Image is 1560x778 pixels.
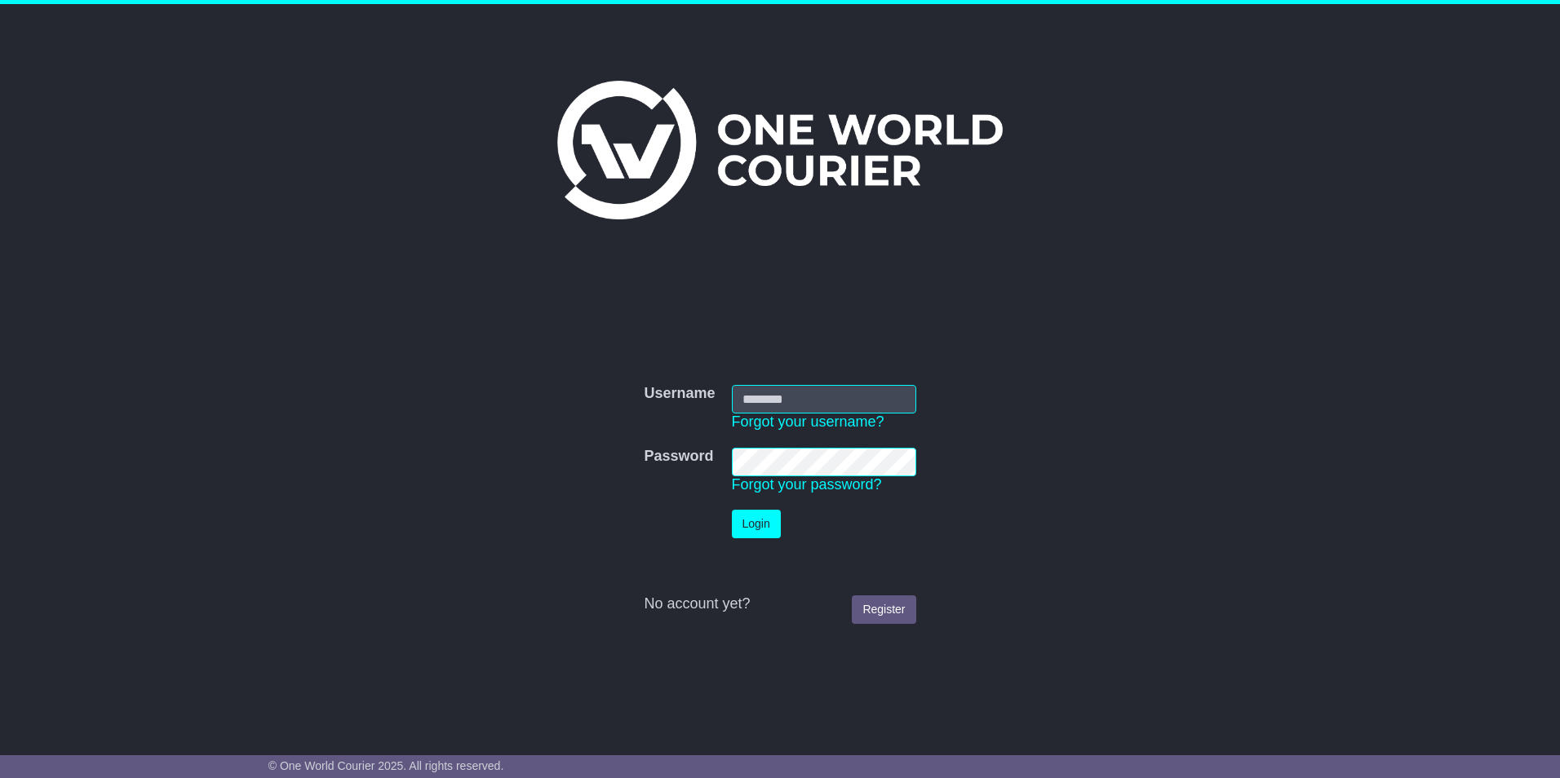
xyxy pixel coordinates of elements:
label: Username [644,385,715,403]
a: Forgot your password? [732,476,882,493]
label: Password [644,448,713,466]
img: One World [557,81,1003,219]
div: No account yet? [644,595,915,613]
span: © One World Courier 2025. All rights reserved. [268,759,504,772]
a: Forgot your username? [732,413,884,430]
button: Login [732,510,781,538]
a: Register [852,595,915,624]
